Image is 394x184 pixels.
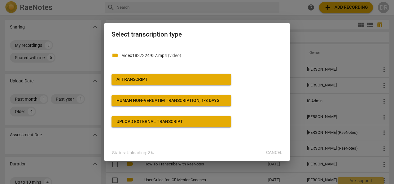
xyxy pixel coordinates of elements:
[112,52,119,59] span: videocam
[116,77,148,83] div: AI Transcript
[112,150,154,156] p: Status: Uploading: 3%
[122,52,282,59] p: video1837324957.mp4(video)
[112,31,282,38] h2: Select transcription type
[112,74,231,85] button: AI Transcript
[168,53,181,58] span: ( video )
[116,119,183,125] div: Upload external transcript
[112,116,231,127] button: Upload external transcript
[116,98,219,104] div: Human non-verbatim transcription, 1-3 days
[112,95,231,106] button: Human non-verbatim transcription, 1-3 days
